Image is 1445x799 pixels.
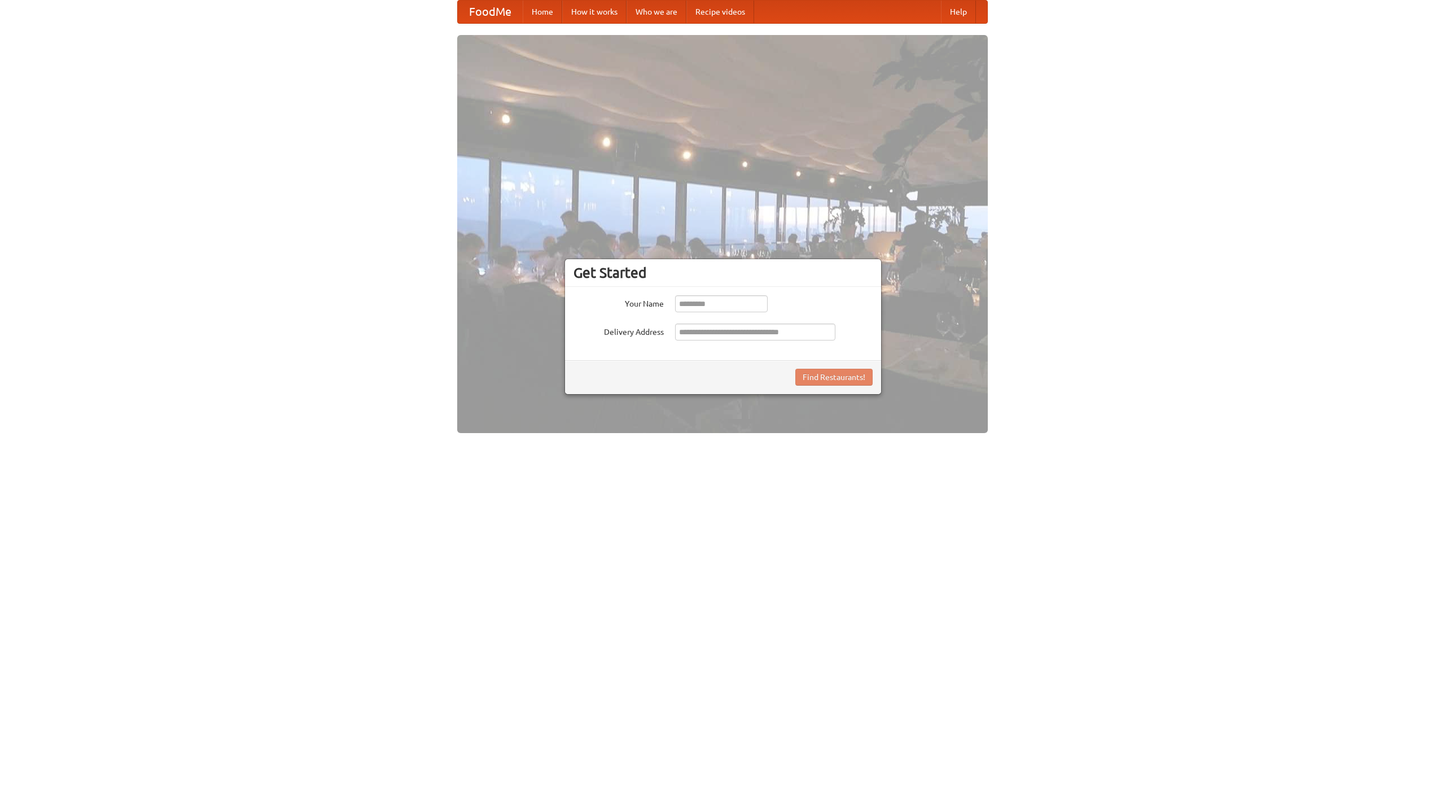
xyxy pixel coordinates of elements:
h3: Get Started [573,264,873,281]
a: Who we are [627,1,686,23]
a: How it works [562,1,627,23]
a: Recipe videos [686,1,754,23]
button: Find Restaurants! [795,369,873,386]
label: Delivery Address [573,324,664,338]
a: Home [523,1,562,23]
label: Your Name [573,295,664,309]
a: FoodMe [458,1,523,23]
a: Help [941,1,976,23]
